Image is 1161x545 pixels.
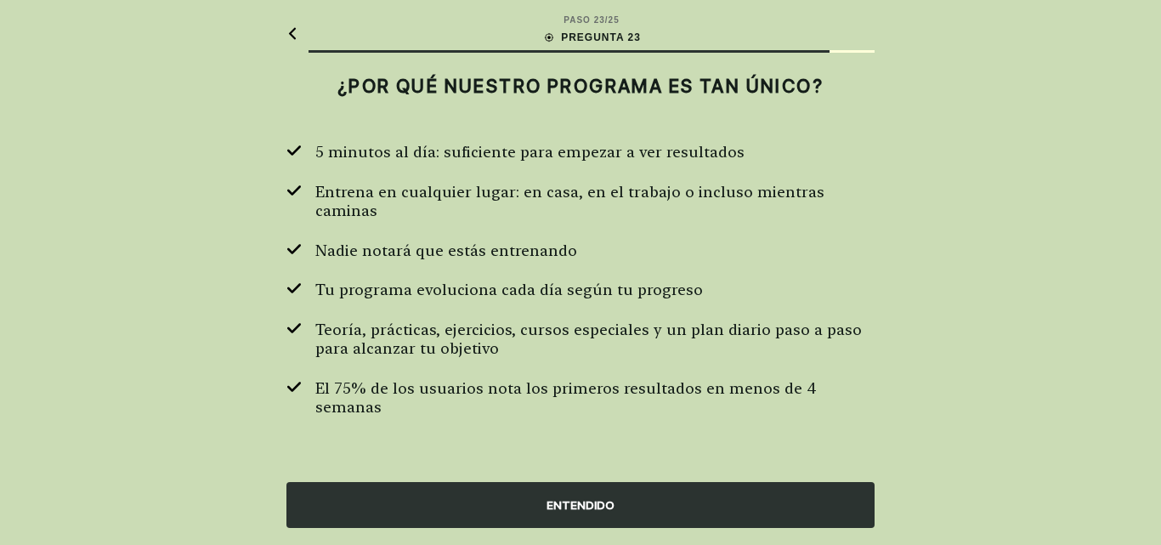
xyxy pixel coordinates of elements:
[315,281,703,300] span: Tu programa evoluciona cada día según tu progreso
[286,75,875,97] h2: ¿POR QUÉ NUESTRO PROGRAMA ES TAN ÚNICO?
[315,321,875,359] span: Teoría, prácticas, ejercicios, cursos especiales y un plan diario paso a paso para alcanzar tu ob...
[286,482,875,528] div: ENTENDIDO
[315,143,745,162] span: 5 minutos al día: suficiente para empezar a ver resultados
[564,14,619,26] div: PASO 23 / 25
[542,30,641,45] div: PREGUNTA 23
[315,241,577,261] span: Nadie notará que estás entrenando
[315,183,875,221] span: Entrena en cualquier lugar: en casa, en el trabajo o incluso mientras caminas
[315,379,875,417] span: El 75% de los usuarios nota los primeros resultados en menos de 4 semanas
